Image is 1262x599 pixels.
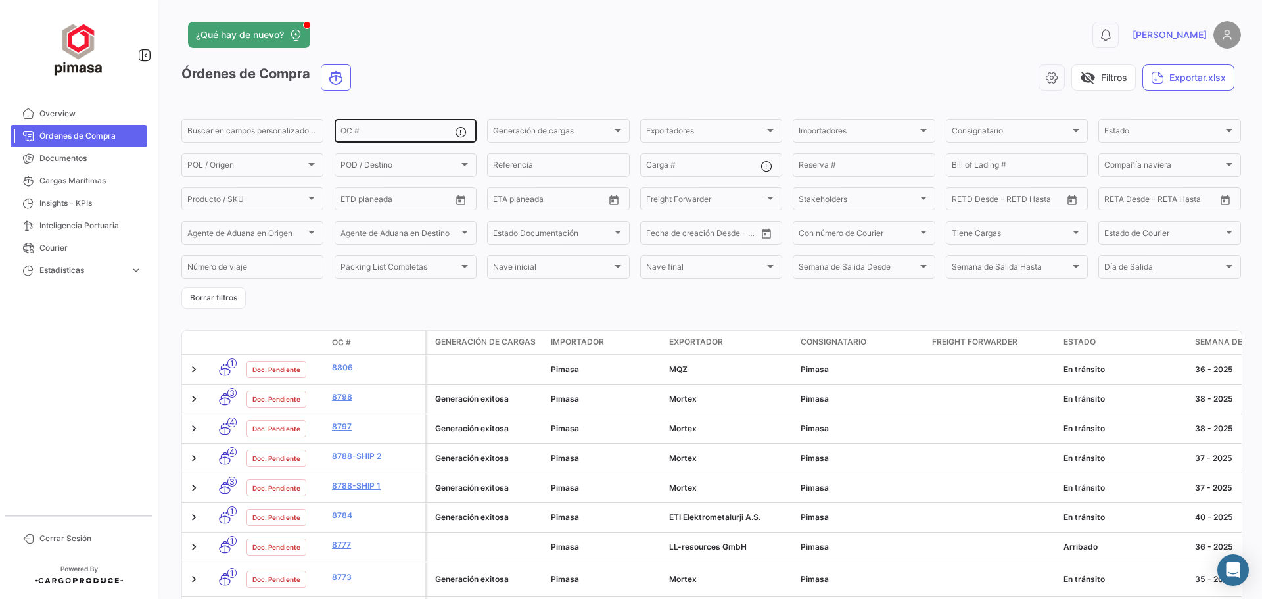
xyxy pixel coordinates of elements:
[39,153,142,164] span: Documentos
[130,264,142,276] span: expand_more
[208,337,241,348] datatable-header-cell: Modo de Transporte
[227,418,237,427] span: 4
[46,16,112,82] img: ff117959-d04a-4809-8d46-49844dc85631.png
[435,573,540,585] div: Generación exitosa
[1058,331,1190,354] datatable-header-cell: Estado
[196,28,284,41] span: ¿Qué hay de nuevo?
[332,362,420,373] a: 8806
[669,336,723,348] span: Exportador
[1133,28,1207,41] span: [PERSON_NAME]
[493,230,611,239] span: Estado Documentación
[1062,190,1082,210] button: Open calendar
[332,480,420,492] a: 8788-Ship 1
[373,197,426,206] input: Hasta
[952,197,975,206] input: Desde
[801,336,866,348] span: Consignatario
[799,264,917,274] span: Semana de Salida Desde
[604,190,624,210] button: Open calendar
[11,170,147,192] a: Cargas Marítimas
[669,574,697,584] span: Mortex
[435,512,540,523] div: Generación exitosa
[1104,162,1223,172] span: Compañía naviera
[669,364,688,374] span: MQZ
[332,510,420,521] a: 8784
[327,331,425,354] datatable-header-cell: OC #
[227,388,237,398] span: 3
[1137,197,1190,206] input: Hasta
[332,391,420,403] a: 8798
[952,264,1070,274] span: Semana de Salida Hasta
[546,331,664,354] datatable-header-cell: Importador
[332,571,420,583] a: 8773
[435,423,540,435] div: Generación exitosa
[1213,21,1241,49] img: placeholder-user.png
[669,512,760,522] span: ETI Elektrometalurji A.S.
[332,337,351,348] span: OC #
[252,512,300,523] span: Doc. Pendiente
[252,453,300,464] span: Doc. Pendiente
[801,574,829,584] span: Pimasa
[1063,482,1184,494] div: En tránsito
[551,483,579,492] span: Pimasa
[227,477,237,487] span: 3
[664,331,795,354] datatable-header-cell: Exportador
[795,331,927,354] datatable-header-cell: Consignatario
[646,128,764,137] span: Exportadores
[39,108,142,120] span: Overview
[952,230,1070,239] span: Tiene Cargas
[801,512,829,522] span: Pimasa
[332,421,420,433] a: 8797
[1063,573,1184,585] div: En tránsito
[646,264,764,274] span: Nave final
[801,453,829,463] span: Pimasa
[1215,190,1235,210] button: Open calendar
[1071,64,1136,91] button: visibility_offFiltros
[801,394,829,404] span: Pimasa
[252,483,300,493] span: Doc. Pendiente
[39,533,142,544] span: Cerrar Sesión
[1063,364,1184,375] div: En tránsito
[11,125,147,147] a: Órdenes de Compra
[551,453,579,463] span: Pimasa
[227,447,237,457] span: 4
[11,237,147,259] a: Courier
[932,336,1017,348] span: Freight Forwarder
[435,452,540,464] div: Generación exitosa
[227,506,237,516] span: 1
[669,542,747,552] span: LL-resources GmbH
[39,197,142,209] span: Insights - KPIs
[985,197,1037,206] input: Hasta
[187,511,200,524] a: Expand/Collapse Row
[187,230,306,239] span: Agente de Aduana en Origen
[551,423,579,433] span: Pimasa
[799,230,917,239] span: Con número de Courier
[493,128,611,137] span: Generación de cargas
[451,190,471,210] button: Open calendar
[39,264,125,276] span: Estadísticas
[435,336,536,348] span: Generación de cargas
[757,224,776,243] button: Open calendar
[551,574,579,584] span: Pimasa
[1063,336,1096,348] span: Estado
[493,264,611,274] span: Nave inicial
[551,394,579,404] span: Pimasa
[1080,70,1096,85] span: visibility_off
[435,393,540,405] div: Generación exitosa
[340,230,459,239] span: Agente de Aduana en Destino
[801,364,829,374] span: Pimasa
[39,175,142,187] span: Cargas Marítimas
[181,64,355,91] h3: Órdenes de Compra
[669,483,697,492] span: Mortex
[1063,393,1184,405] div: En tránsito
[188,22,310,48] button: ¿Qué hay de nuevo?
[39,220,142,231] span: Inteligencia Portuaria
[187,481,200,494] a: Expand/Collapse Row
[11,147,147,170] a: Documentos
[321,65,350,90] button: Ocean
[952,128,1070,137] span: Consignatario
[551,364,579,374] span: Pimasa
[11,103,147,125] a: Overview
[187,573,200,586] a: Expand/Collapse Row
[187,393,200,406] a: Expand/Collapse Row
[427,331,546,354] datatable-header-cell: Generación de cargas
